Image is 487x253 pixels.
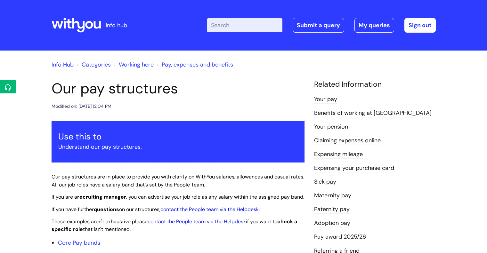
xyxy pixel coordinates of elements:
[314,178,336,186] a: Sick pay
[52,102,111,110] div: Modified on: [DATE] 12:04 PM
[106,20,127,30] p: info hub
[314,137,381,145] a: Claiming expenses online
[119,61,154,68] a: Working here
[52,218,297,233] span: These examples aren't exhaustive please if you want to that isn't mentioned.
[75,59,111,70] li: Solution home
[314,123,348,131] a: Your pension
[58,131,298,142] h3: Use this to
[82,61,111,68] a: Categories
[314,150,363,159] a: Expensing mileage
[314,164,394,172] a: Expensing your purchase card
[52,194,304,200] span: If you are a , you can advertise your job role as any salary within the assigned pay band.
[162,61,233,68] a: Pay, expenses and benefits
[52,80,304,97] h1: Our pay structures
[314,233,366,241] a: Pay award 2025/26
[58,142,298,152] p: Understand our pay structures.
[314,95,337,104] a: Your pay
[94,206,119,213] strong: questions
[354,18,394,33] a: My queries
[155,59,233,70] li: Pay, expenses and benefits
[314,205,350,214] a: Paternity pay
[160,206,259,213] a: contact the People team via the Helpdesk
[207,18,436,33] div: | -
[207,18,282,32] input: Search
[293,18,344,33] a: Submit a query
[52,173,304,188] span: Our pay structures are in place to provide you with clarity on WithYou salaries, allowances and c...
[112,59,154,70] li: Working here
[58,239,100,247] a: Core Pay bands
[314,219,350,227] a: Adoption pay
[314,80,436,89] h4: Related Information
[314,109,432,117] a: Benefits of working at [GEOGRAPHIC_DATA]
[52,61,74,68] a: Info Hub
[404,18,436,33] a: Sign out
[314,192,351,200] a: Maternity pay
[77,194,126,200] strong: recruiting manager
[52,206,260,213] span: If you have further on our structures, .
[148,218,246,225] a: contact the People team via the Helpdesk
